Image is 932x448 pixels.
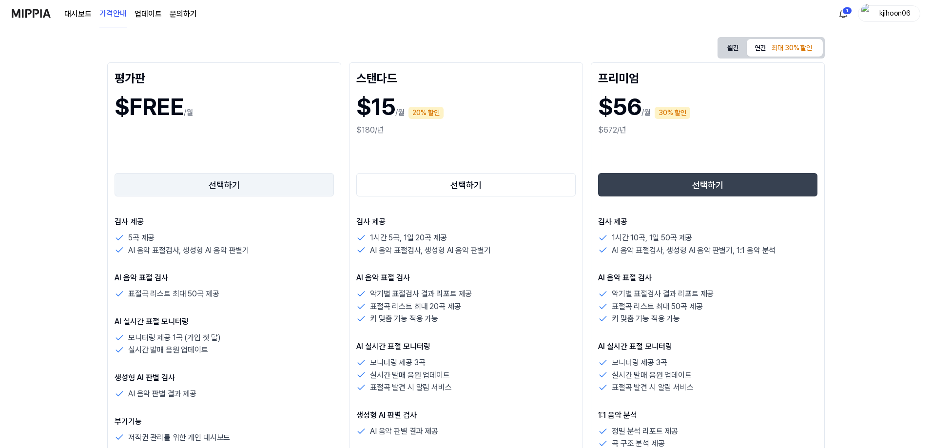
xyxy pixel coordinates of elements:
div: $180/년 [356,124,576,136]
p: 모니터링 제공 3곡 [612,356,667,369]
div: kjihoon06 [876,8,914,19]
button: 연간 [747,39,823,57]
a: 선택하기 [115,171,334,198]
p: 부가기능 [115,416,334,428]
div: 30% 할인 [655,107,690,119]
h1: $FREE [115,89,184,124]
p: 실시간 발매 음원 업데이트 [370,369,450,382]
div: $672/년 [598,124,817,136]
p: 표절곡 발견 시 알림 서비스 [370,381,452,394]
p: 1시간 5곡, 1일 20곡 제공 [370,232,447,244]
p: 표절곡 발견 시 알림 서비스 [612,381,694,394]
p: 1:1 음악 분석 [598,409,817,421]
p: /월 [641,107,651,118]
button: profilekjihoon06 [858,5,920,22]
p: 키 맞춤 기능 적용 가능 [370,312,438,325]
button: 월간 [719,39,747,57]
p: 모니터링 제공 1곡 (가입 첫 달) [128,331,221,344]
p: AI 음악 표절검사, 생성형 AI 음악 판별기 [370,244,491,257]
p: AI 음악 표절 검사 [356,272,576,284]
a: 선택하기 [598,171,817,198]
p: 표절곡 리스트 최대 50곡 제공 [128,288,219,300]
p: 표절곡 리스트 최대 50곡 제공 [612,300,702,313]
h1: $56 [598,89,641,124]
p: 생성형 AI 판별 검사 [356,409,576,421]
p: AI 실시간 표절 모니터링 [598,341,817,352]
p: 저작권 관리를 위한 개인 대시보드 [128,431,230,444]
p: AI 음악 표절 검사 [598,272,817,284]
img: 알림 [837,8,849,19]
p: 실시간 발매 음원 업데이트 [128,344,208,356]
button: 알림1 [835,6,851,21]
a: 선택하기 [356,171,576,198]
button: 선택하기 [598,173,817,196]
p: 정밀 분석 리포트 제공 [612,425,678,438]
p: 키 맞춤 기능 적용 가능 [612,312,680,325]
p: 검사 제공 [115,216,334,228]
p: 표절곡 리스트 최대 20곡 제공 [370,300,461,313]
p: 실시간 발매 음원 업데이트 [612,369,692,382]
a: 업데이트 [135,8,162,20]
p: AI 음악 판별 결과 제공 [128,388,196,400]
p: 5곡 제공 [128,232,155,244]
div: 20% 할인 [408,107,444,119]
p: 검사 제공 [598,216,817,228]
button: 선택하기 [115,173,334,196]
div: 최대 30% 할인 [769,41,815,56]
p: 1시간 10곡, 1일 50곡 제공 [612,232,692,244]
p: /월 [184,107,193,118]
div: 1 [842,7,852,15]
p: AI 음악 판별 결과 제공 [370,425,438,438]
a: 가격안내 [99,0,127,27]
p: /월 [395,107,405,118]
button: 선택하기 [356,173,576,196]
p: AI 음악 표절 검사 [115,272,334,284]
img: profile [861,4,873,23]
h1: $15 [356,89,395,124]
div: 평가판 [115,70,334,85]
p: 검사 제공 [356,216,576,228]
p: 악기별 표절검사 결과 리포트 제공 [370,288,472,300]
div: 프리미엄 [598,70,817,85]
p: AI 음악 표절검사, 생성형 AI 음악 판별기, 1:1 음악 분석 [612,244,776,257]
a: 문의하기 [170,8,197,20]
a: 대시보드 [64,8,92,20]
p: 악기별 표절검사 결과 리포트 제공 [612,288,714,300]
div: 스탠다드 [356,70,576,85]
p: AI 음악 표절검사, 생성형 AI 음악 판별기 [128,244,249,257]
p: AI 실시간 표절 모니터링 [356,341,576,352]
p: 모니터링 제공 3곡 [370,356,425,369]
p: 생성형 AI 판별 검사 [115,372,334,384]
p: AI 실시간 표절 모니터링 [115,316,334,328]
